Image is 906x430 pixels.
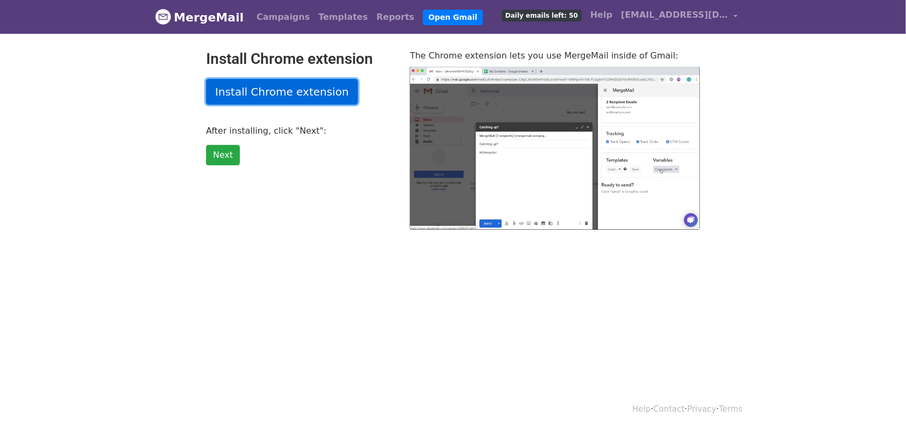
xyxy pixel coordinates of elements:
div: Widget de chat [852,378,906,430]
img: MergeMail logo [155,9,171,25]
iframe: Chat Widget [852,378,906,430]
span: [EMAIL_ADDRESS][DOMAIN_NAME] [621,9,728,21]
a: Terms [719,404,743,414]
a: Install Chrome extension [206,79,358,105]
a: Daily emails left: 50 [498,4,586,26]
h2: Install Chrome extension [206,50,394,68]
a: Open Gmail [423,10,483,25]
a: Contact [654,404,685,414]
a: Help [586,4,617,26]
a: MergeMail [155,6,244,28]
a: Privacy [688,404,717,414]
p: After installing, click "Next": [206,125,394,136]
p: The Chrome extension lets you use MergeMail inside of Gmail: [410,50,700,61]
a: Campaigns [252,6,314,28]
a: Reports [372,6,419,28]
a: Help [633,404,651,414]
span: Daily emails left: 50 [502,10,582,21]
a: [EMAIL_ADDRESS][DOMAIN_NAME] [617,4,742,30]
a: Next [206,145,240,165]
a: Templates [314,6,372,28]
